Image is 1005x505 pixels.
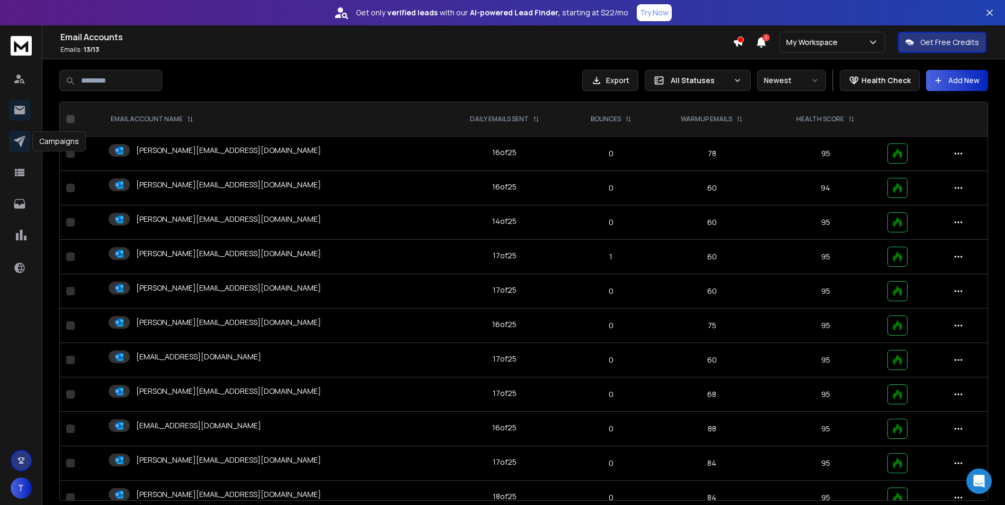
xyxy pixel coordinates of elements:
div: 16 of 25 [492,147,517,158]
td: 94 [770,171,882,205]
p: BOUNCES [591,115,621,123]
img: logo [11,36,32,56]
p: [EMAIL_ADDRESS][DOMAIN_NAME] [136,351,261,362]
button: Add New [926,70,988,91]
p: 0 [575,423,647,434]
div: Open Intercom Messenger [966,468,992,494]
div: Campaigns [32,131,86,151]
button: T [11,477,32,499]
p: [EMAIL_ADDRESS][DOMAIN_NAME] [136,420,261,431]
p: 1 [575,251,647,262]
p: [PERSON_NAME][EMAIL_ADDRESS][DOMAIN_NAME] [136,455,321,465]
td: 60 [654,274,770,309]
div: 17 of 25 [493,285,517,295]
div: 17 of 25 [493,388,517,399]
span: 1 [762,34,770,41]
div: 18 of 25 [493,491,517,502]
div: 16 of 25 [492,319,517,330]
td: 95 [770,205,882,240]
td: 75 [654,309,770,343]
td: 60 [654,205,770,240]
div: 17 of 25 [493,457,517,467]
p: Get only with our starting at $22/mo [356,7,628,18]
p: 0 [575,148,647,159]
p: Health Check [861,75,911,86]
td: 95 [770,274,882,309]
td: 95 [770,412,882,446]
p: 0 [575,389,647,400]
h1: Email Accounts [60,31,733,43]
strong: verified leads [387,7,438,18]
td: 84 [654,446,770,481]
p: [PERSON_NAME][EMAIL_ADDRESS][DOMAIN_NAME] [136,283,321,293]
div: EMAIL ACCOUNT NAME [111,115,193,123]
p: [PERSON_NAME][EMAIL_ADDRESS][DOMAIN_NAME] [136,317,321,328]
div: 16 of 25 [492,422,517,433]
p: [PERSON_NAME][EMAIL_ADDRESS][DOMAIN_NAME] [136,214,321,224]
p: Try Now [640,7,669,18]
p: WARMUP EMAILS [681,115,732,123]
p: My Workspace [786,37,842,48]
button: Try Now [637,4,672,21]
p: [PERSON_NAME][EMAIL_ADDRESS][DOMAIN_NAME] [136,386,321,396]
button: Health Check [840,70,920,91]
td: 78 [654,137,770,171]
td: 95 [770,446,882,481]
button: Newest [757,70,826,91]
p: [PERSON_NAME][EMAIL_ADDRESS][DOMAIN_NAME] [136,145,321,156]
p: 0 [575,355,647,365]
p: 0 [575,183,647,193]
span: 13 / 13 [84,45,99,54]
p: All Statuses [671,75,729,86]
p: [PERSON_NAME][EMAIL_ADDRESS][DOMAIN_NAME] [136,179,321,190]
td: 95 [770,309,882,343]
p: 0 [575,320,647,331]
p: 0 [575,217,647,228]
p: Emails : [60,46,733,54]
p: DAILY EMAILS SENT [470,115,529,123]
div: 14 of 25 [492,216,517,227]
div: 16 of 25 [492,182,517,192]
p: [PERSON_NAME][EMAIL_ADDRESS][DOMAIN_NAME] [136,248,321,259]
button: Export [582,70,638,91]
td: 95 [770,377,882,412]
td: 60 [654,240,770,274]
p: Get Free Credits [920,37,979,48]
td: 88 [654,412,770,446]
button: Get Free Credits [898,32,986,53]
td: 68 [654,377,770,412]
p: 0 [575,286,647,296]
td: 95 [770,240,882,274]
strong: AI-powered Lead Finder, [470,7,560,18]
td: 60 [654,343,770,377]
p: 0 [575,458,647,468]
div: 17 of 25 [493,354,517,364]
td: 95 [770,343,882,377]
p: HEALTH SCORE [796,115,844,123]
p: 0 [575,492,647,503]
td: 95 [770,137,882,171]
p: [PERSON_NAME][EMAIL_ADDRESS][DOMAIN_NAME] [136,489,321,500]
td: 60 [654,171,770,205]
div: 17 of 25 [493,250,517,261]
